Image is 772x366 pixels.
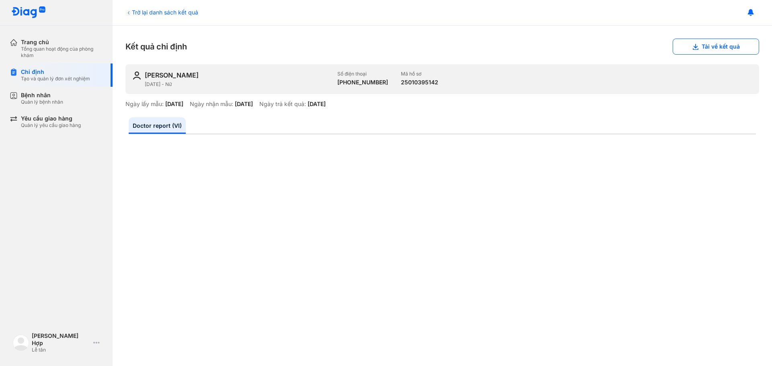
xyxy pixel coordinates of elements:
div: [PHONE_NUMBER] [337,79,388,86]
div: Yêu cầu giao hàng [21,115,81,122]
div: Kết quả chỉ định [125,39,759,55]
img: logo [13,335,29,351]
img: logo [11,6,46,19]
div: Mã hồ sơ [401,71,438,77]
div: [PERSON_NAME] Hợp [32,332,90,347]
div: [DATE] - Nữ [145,81,331,88]
div: Ngày lấy mẫu: [125,100,164,108]
div: Tạo và quản lý đơn xét nghiệm [21,76,90,82]
div: 25010395142 [401,79,438,86]
div: Ngày nhận mẫu: [190,100,233,108]
div: [PERSON_NAME] [145,71,199,80]
div: Trang chủ [21,39,103,46]
div: Quản lý bệnh nhân [21,99,63,105]
div: [DATE] [165,100,183,108]
div: Trở lại danh sách kết quả [125,8,198,16]
div: Chỉ định [21,68,90,76]
div: Tổng quan hoạt động của phòng khám [21,46,103,59]
div: Bệnh nhân [21,92,63,99]
div: [DATE] [235,100,253,108]
a: Doctor report (VI) [129,117,186,134]
div: Số điện thoại [337,71,388,77]
button: Tải về kết quả [673,39,759,55]
div: [DATE] [308,100,326,108]
img: user-icon [132,71,142,80]
div: Ngày trả kết quả: [259,100,306,108]
div: Lễ tân [32,347,90,353]
div: Quản lý yêu cầu giao hàng [21,122,81,129]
